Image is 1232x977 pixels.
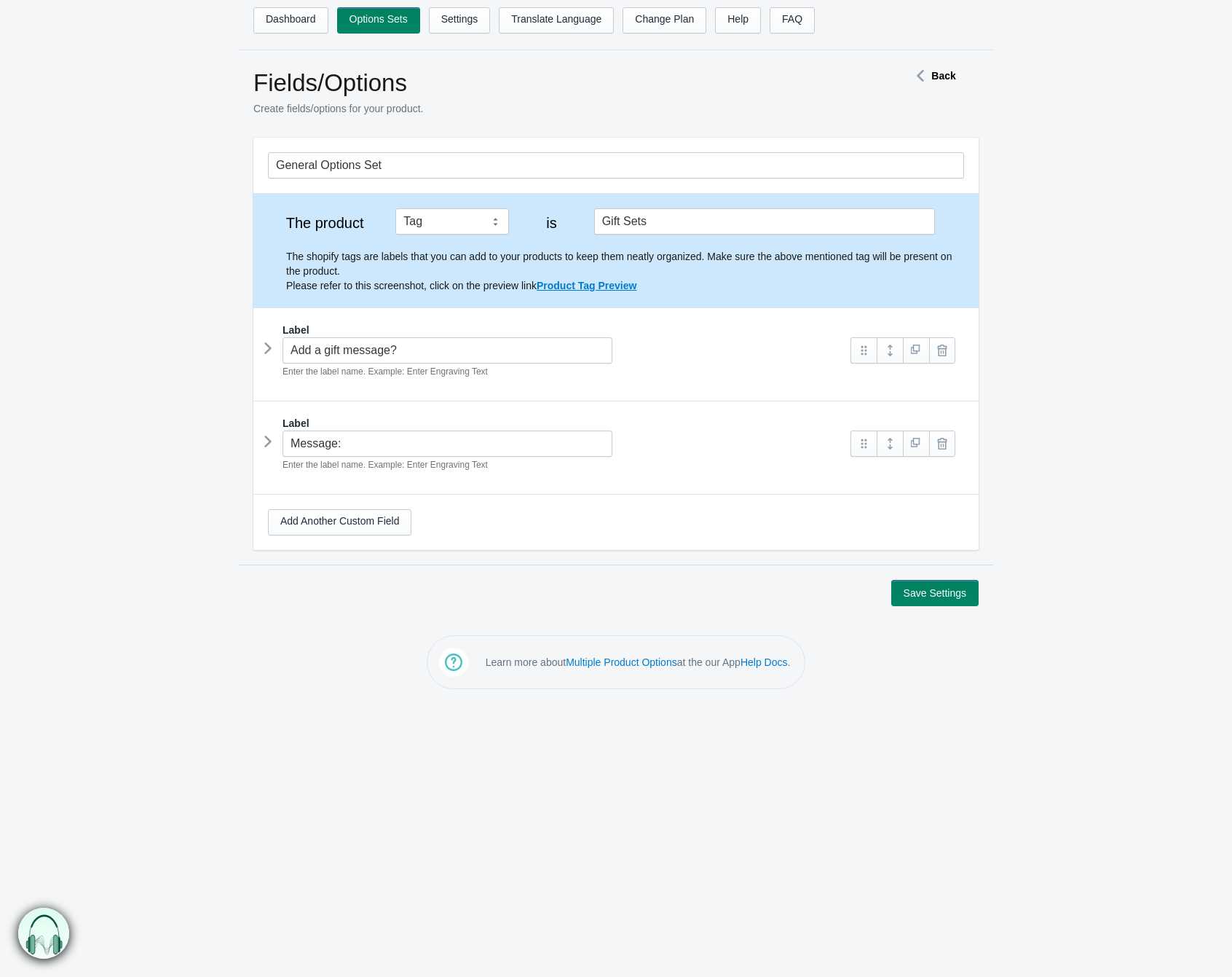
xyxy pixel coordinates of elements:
[268,152,964,178] input: General Options Set
[931,70,955,82] strong: Back
[253,101,858,116] p: Create fields/options for your product.
[337,7,420,34] a: Options Sets
[623,7,706,34] a: Change Plan
[537,280,636,291] a: Product Tag Preview
[715,7,761,34] a: Help
[499,7,614,34] a: Translate Language
[268,509,411,535] a: Add Another Custom Field
[283,323,309,337] label: Label
[741,656,788,668] a: Help Docs
[770,7,815,34] a: FAQ
[429,7,491,34] a: Settings
[486,655,791,670] p: Learn more about at the our App .
[253,68,858,98] h1: Fields/Options
[283,460,488,470] em: Enter the label name. Example: Enter Engraving Text
[566,656,677,668] a: Multiple Product Options
[268,216,382,230] label: The product
[283,366,488,377] em: Enter the label name. Example: Enter Engraving Text
[18,907,70,959] img: bxm.png
[891,580,979,606] button: Save Settings
[283,416,309,431] label: Label
[253,7,328,34] a: Dashboard
[524,216,580,230] label: is
[909,70,955,82] a: Back
[286,249,964,293] p: The shopify tags are labels that you can add to your products to keep them neatly organized. Make...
